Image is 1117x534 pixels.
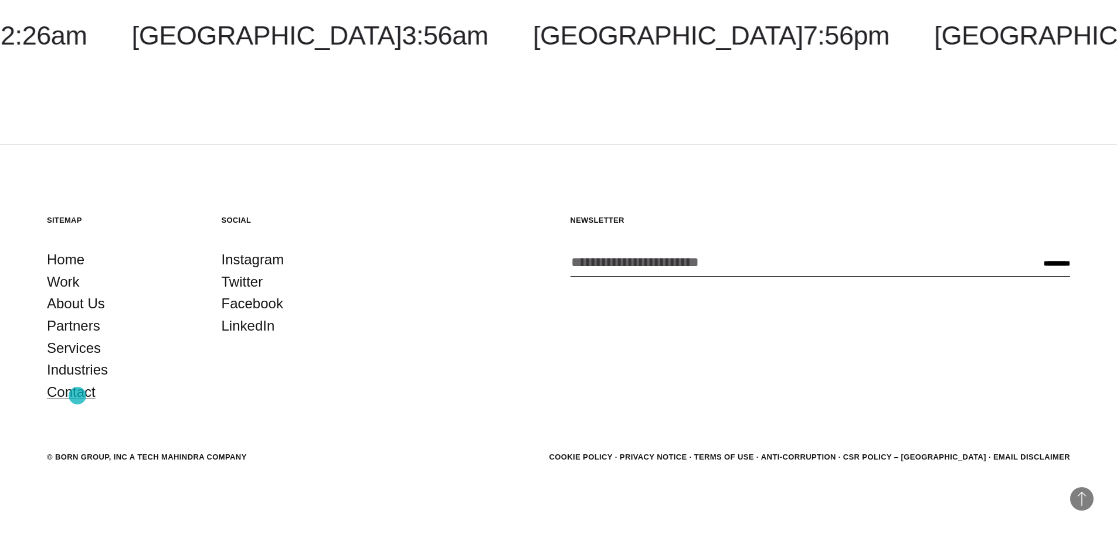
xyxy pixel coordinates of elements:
[402,21,488,50] span: 3:56am
[222,315,275,337] a: LinkedIn
[132,21,488,50] a: [GEOGRAPHIC_DATA]3:56am
[761,453,836,461] a: Anti-Corruption
[843,453,986,461] a: CSR POLICY – [GEOGRAPHIC_DATA]
[694,453,754,461] a: Terms of Use
[571,215,1071,225] h5: Newsletter
[620,453,687,461] a: Privacy Notice
[533,21,889,50] a: [GEOGRAPHIC_DATA]7:56pm
[47,337,101,359] a: Services
[803,21,889,50] span: 7:56pm
[47,271,80,293] a: Work
[47,215,198,225] h5: Sitemap
[47,359,108,381] a: Industries
[222,215,373,225] h5: Social
[47,381,96,403] a: Contact
[549,453,612,461] a: Cookie Policy
[47,315,100,337] a: Partners
[222,271,263,293] a: Twitter
[47,451,247,463] div: © BORN GROUP, INC A Tech Mahindra Company
[47,292,105,315] a: About Us
[1070,487,1094,511] button: Back to Top
[222,292,283,315] a: Facebook
[222,249,284,271] a: Instagram
[993,453,1070,461] a: Email Disclaimer
[47,249,84,271] a: Home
